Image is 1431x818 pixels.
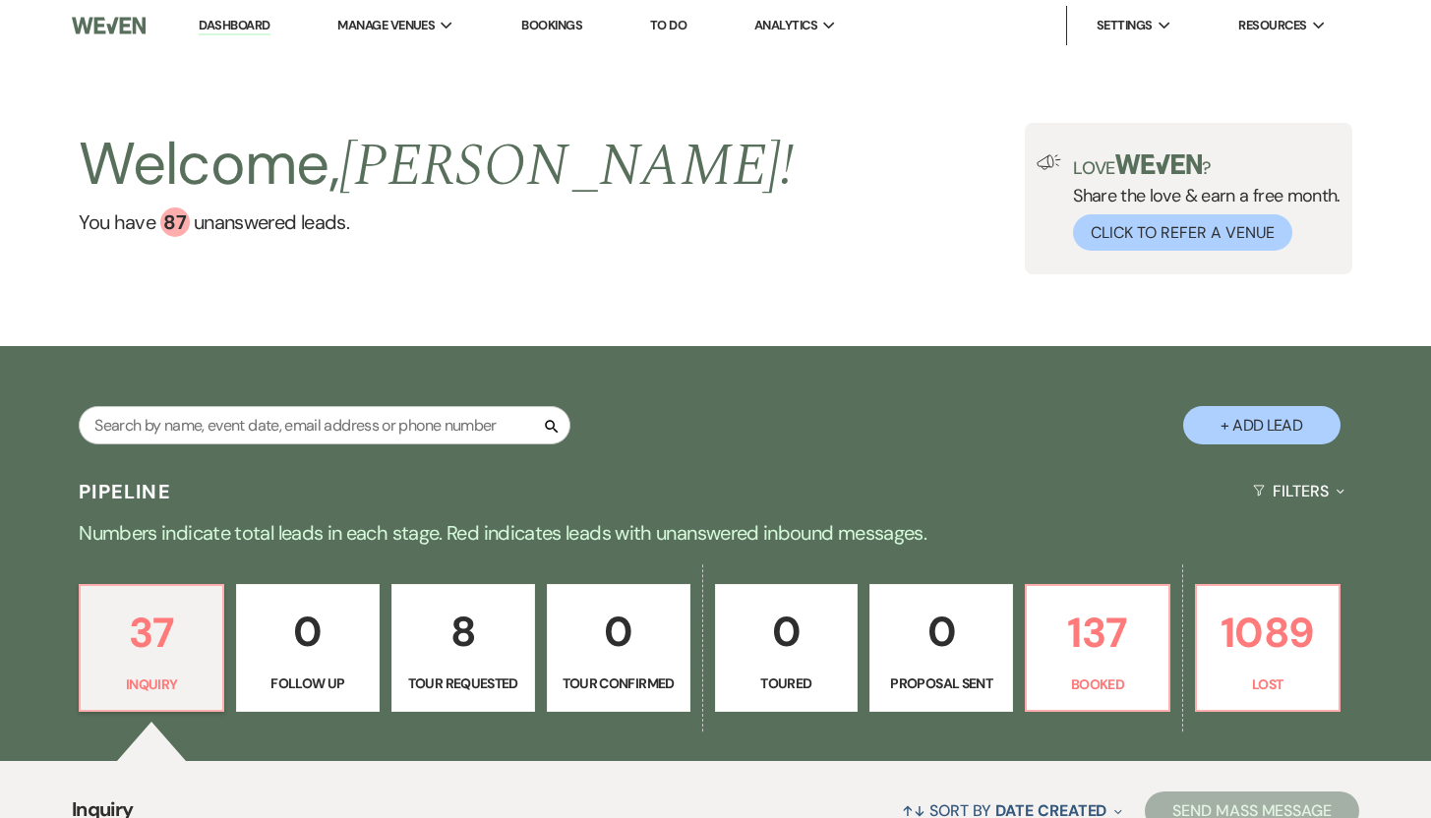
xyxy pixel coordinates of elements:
[715,584,859,712] a: 0Toured
[1209,600,1327,666] p: 1089
[1115,154,1203,174] img: weven-logo-green.svg
[547,584,690,712] a: 0Tour Confirmed
[882,599,1000,665] p: 0
[728,599,846,665] p: 0
[79,478,171,505] h3: Pipeline
[1061,154,1341,251] div: Share the love & earn a free month.
[728,672,846,694] p: Toured
[1245,465,1352,517] button: Filters
[650,17,686,33] a: To Do
[92,673,210,695] p: Inquiry
[249,599,367,665] p: 0
[339,121,794,211] span: [PERSON_NAME] !
[1073,214,1292,251] button: Click to Refer a Venue
[1097,16,1153,35] span: Settings
[869,584,1013,712] a: 0Proposal Sent
[337,16,435,35] span: Manage Venues
[79,123,794,207] h2: Welcome,
[1209,673,1327,695] p: Lost
[1037,154,1061,170] img: loud-speaker-illustration.svg
[249,672,367,694] p: Follow Up
[8,517,1424,549] p: Numbers indicate total leads in each stage. Red indicates leads with unanswered inbound messages.
[236,584,380,712] a: 0Follow Up
[391,584,535,712] a: 8Tour Requested
[1073,154,1341,177] p: Love ?
[79,207,794,237] a: You have 87 unanswered leads.
[92,600,210,666] p: 37
[560,672,678,694] p: Tour Confirmed
[882,672,1000,694] p: Proposal Sent
[521,17,582,33] a: Bookings
[72,5,146,46] img: Weven Logo
[160,207,190,237] div: 87
[79,406,570,444] input: Search by name, event date, email address or phone number
[1195,584,1341,712] a: 1089Lost
[1039,600,1157,666] p: 137
[1025,584,1170,712] a: 137Booked
[1039,673,1157,695] p: Booked
[79,584,224,712] a: 37Inquiry
[404,599,522,665] p: 8
[199,17,269,35] a: Dashboard
[754,16,817,35] span: Analytics
[560,599,678,665] p: 0
[1238,16,1306,35] span: Resources
[404,672,522,694] p: Tour Requested
[1183,406,1341,444] button: + Add Lead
